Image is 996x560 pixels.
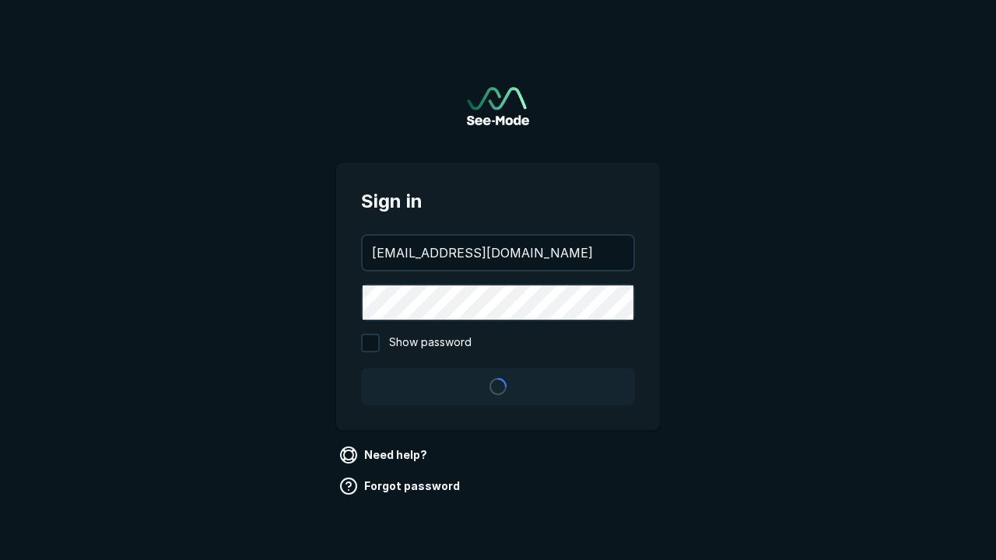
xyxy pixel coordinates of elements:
a: Go to sign in [467,87,529,125]
a: Forgot password [336,474,466,499]
span: Show password [389,334,472,352]
input: your@email.com [363,236,633,270]
img: See-Mode Logo [467,87,529,125]
span: Sign in [361,187,635,215]
a: Need help? [336,443,433,467]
